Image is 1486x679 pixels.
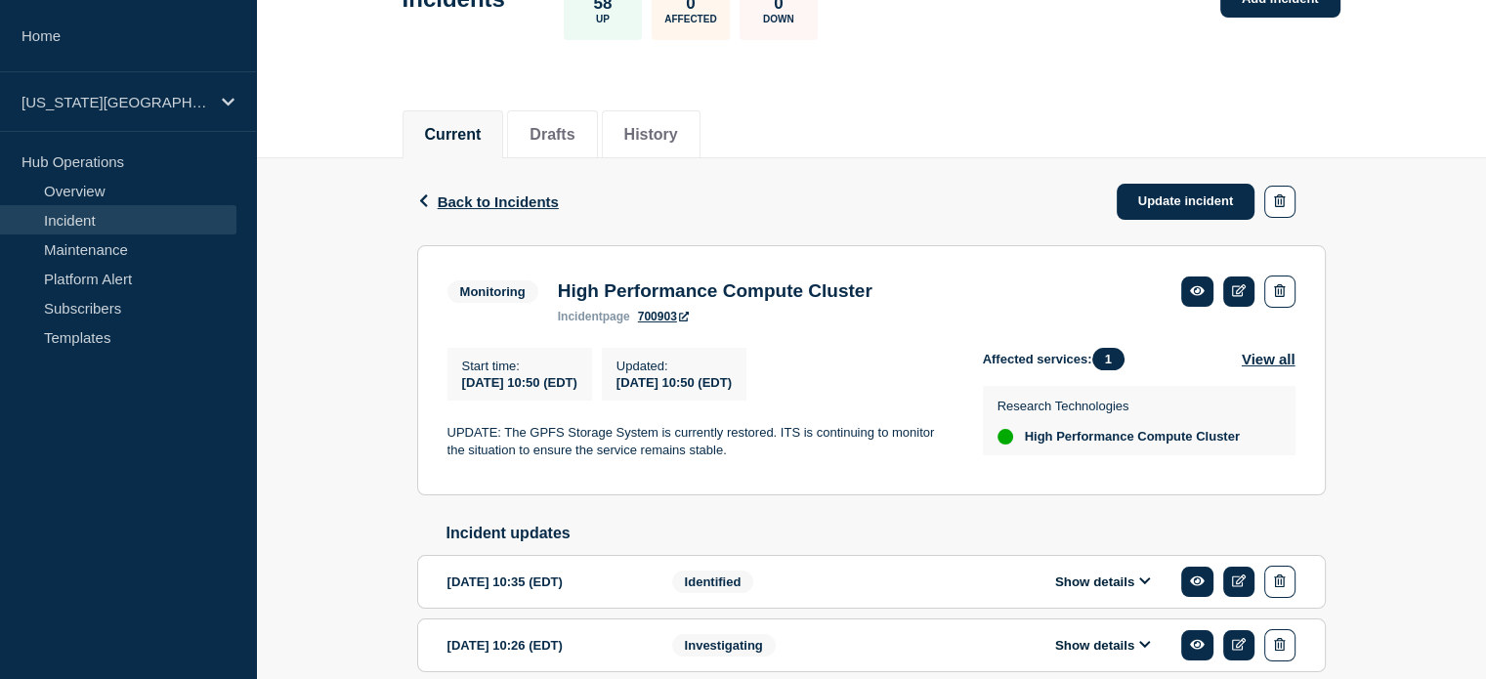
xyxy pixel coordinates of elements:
h2: Incident updates [446,525,1326,542]
span: Identified [672,571,754,593]
button: Current [425,126,482,144]
p: UPDATE: The GPFS Storage System is currently restored. ITS is continuing to monitor the situation... [447,424,952,460]
p: Updated : [616,359,732,373]
span: Back to Incidents [438,193,559,210]
button: Drafts [530,126,574,144]
span: [DATE] 10:50 (EDT) [462,375,577,390]
p: page [558,310,630,323]
p: Affected [664,14,716,24]
div: [DATE] 10:35 (EDT) [447,566,643,598]
p: [US_STATE][GEOGRAPHIC_DATA] [21,94,209,110]
span: incident [558,310,603,323]
a: Update incident [1117,184,1255,220]
div: up [998,429,1013,445]
span: High Performance Compute Cluster [1025,429,1240,445]
button: History [624,126,678,144]
h3: High Performance Compute Cluster [558,280,872,302]
div: [DATE] 10:26 (EDT) [447,629,643,661]
button: Show details [1049,573,1157,590]
a: 700903 [638,310,689,323]
span: Investigating [672,634,776,657]
span: Affected services: [983,348,1134,370]
span: 1 [1092,348,1125,370]
button: View all [1242,348,1295,370]
button: Back to Incidents [417,193,559,210]
p: Down [763,14,794,24]
button: Show details [1049,637,1157,654]
p: Research Technologies [998,399,1240,413]
p: Up [596,14,610,24]
div: [DATE] 10:50 (EDT) [616,373,732,390]
p: Start time : [462,359,577,373]
span: Monitoring [447,280,538,303]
